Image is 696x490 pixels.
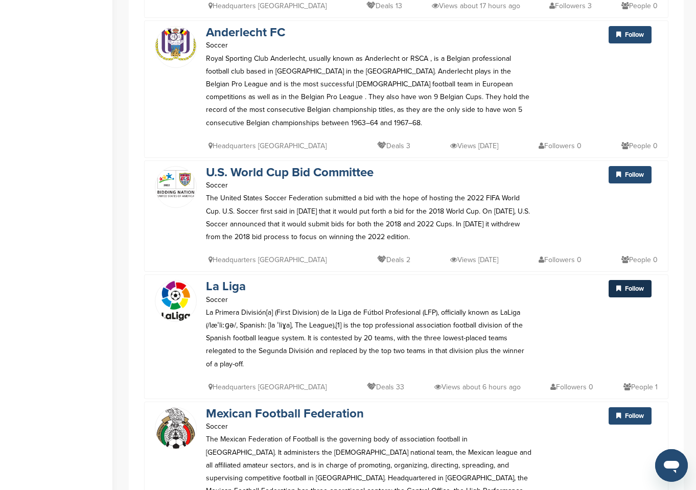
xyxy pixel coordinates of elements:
[625,171,644,179] span: Follow
[208,253,327,266] p: Headquarters [GEOGRAPHIC_DATA]
[155,28,196,61] img: Open uri20141112 64162 twzqjl?1415810939
[208,381,327,393] p: Headquarters [GEOGRAPHIC_DATA]
[377,139,410,152] p: Deals 3
[609,280,652,297] a: Follow
[625,285,644,293] span: Follow
[206,279,246,294] a: La Liga
[609,407,652,425] a: Follow
[206,179,374,192] p: Soccer
[609,166,652,183] a: Follow
[206,25,285,40] a: Anderlecht FC
[377,253,410,266] p: Deals 2
[206,293,246,306] p: Soccer
[450,139,498,152] p: Views [DATE]
[155,408,196,457] img: Open uri20141112 64162 1fmriic?1415811664
[450,253,498,266] p: Views [DATE]
[550,381,593,393] p: Followers 0
[609,26,652,43] a: Follow
[155,168,196,199] img: Open uri20141112 64162 118d6bj?1415811746
[206,420,364,433] p: Soccer
[206,52,532,129] p: Royal Sporting Club Anderlecht, usually known as Anderlecht or RSCA , is a Belgian professional f...
[655,449,688,482] iframe: Button to launch messaging window
[434,381,521,393] p: Views about 6 hours ago
[625,412,644,420] span: Follow
[206,406,364,421] a: Mexican Football Federation
[367,381,404,393] p: Deals 33
[206,165,374,180] a: U.S. World Cup Bid Committee
[155,281,196,321] img: Laliga logo
[206,192,532,243] p: The United States Soccer Federation submitted a bid with the hope of hosting the 2022 FIFA World ...
[206,39,285,52] p: Soccer
[539,139,582,152] p: Followers 0
[625,31,644,39] span: Follow
[621,253,658,266] p: People 0
[206,306,532,370] p: La Primera División[a] (First Division) de la Liga de Fútbol Profesional (LFP), officially known ...
[539,253,582,266] p: Followers 0
[623,381,658,393] p: People 1
[208,139,327,152] p: Headquarters [GEOGRAPHIC_DATA]
[621,139,658,152] p: People 0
